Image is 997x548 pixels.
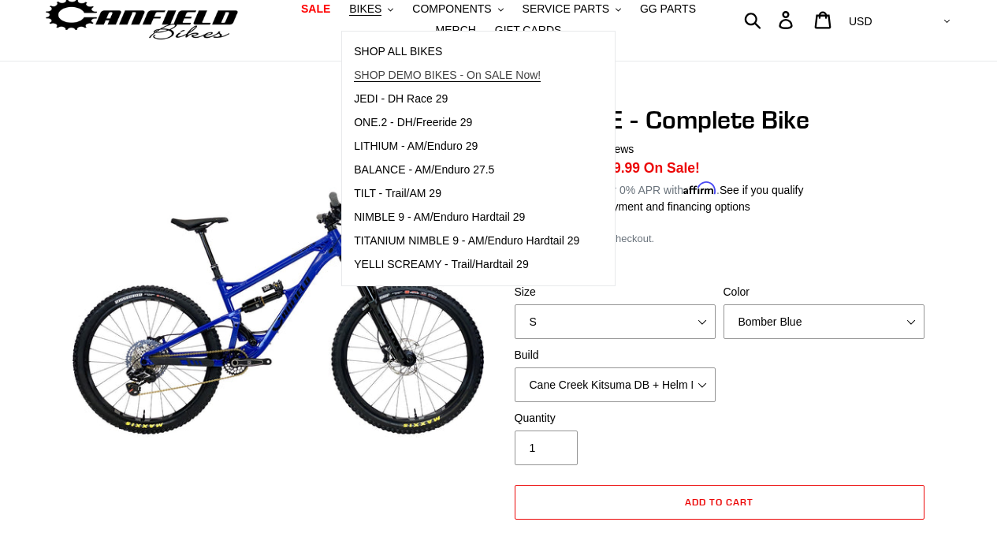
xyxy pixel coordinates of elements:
span: SHOP ALL BIKES [354,45,442,58]
p: Starting at /mo or 0% APR with . [511,178,804,199]
label: Build [515,347,716,363]
a: NIMBLE 9 - AM/Enduro Hardtail 29 [342,206,591,229]
a: See if you qualify - Learn more about Affirm Financing (opens in modal) [720,184,804,196]
span: SALE [301,2,330,16]
span: LITHIUM - AM/Enduro 29 [354,140,478,153]
span: Add to cart [685,496,753,508]
span: TITANIUM NIMBLE 9 - AM/Enduro Hardtail 29 [354,234,579,248]
span: ONE.2 - DH/Freeride 29 [354,116,472,129]
span: SHOP DEMO BIKES - On SALE Now! [354,69,541,82]
a: LITHIUM - AM/Enduro 29 [342,135,591,158]
button: Add to cart [515,485,924,520]
span: BIKES [349,2,381,16]
div: calculated at checkout. [511,231,928,247]
span: JEDI - DH Race 29 [354,92,448,106]
span: TILT - Trail/AM 29 [354,187,441,200]
a: BALANCE - AM/Enduro 27.5 [342,158,591,182]
span: GG PARTS [640,2,696,16]
a: GIFT CARDS [487,20,570,41]
a: MERCH [428,20,484,41]
span: COMPONENTS [412,2,491,16]
a: YELLI SCREAMY - Trail/Hardtail 29 [342,253,591,277]
span: On Sale! [644,158,700,178]
span: Affirm [683,181,716,195]
label: Quantity [515,410,716,427]
span: BALANCE - AM/Enduro 27.5 [354,163,494,177]
a: ONE.2 - DH/Freeride 29 [342,111,591,135]
a: JEDI - DH Race 29 [342,88,591,111]
h1: BALANCE - Complete Bike [511,105,928,135]
a: TITANIUM NIMBLE 9 - AM/Enduro Hardtail 29 [342,229,591,253]
span: SERVICE PARTS [523,2,609,16]
span: NIMBLE 9 - AM/Enduro Hardtail 29 [354,211,525,224]
label: Size [515,284,716,300]
span: YELLI SCREAMY - Trail/Hardtail 29 [354,258,529,271]
span: GIFT CARDS [495,24,562,37]
a: Learn more about payment and financing options [511,200,750,213]
span: MERCH [436,24,476,37]
a: SHOP DEMO BIKES - On SALE Now! [342,64,591,88]
a: SHOP ALL BIKES [342,40,591,64]
label: Color [724,284,924,300]
a: TILT - Trail/AM 29 [342,182,591,206]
